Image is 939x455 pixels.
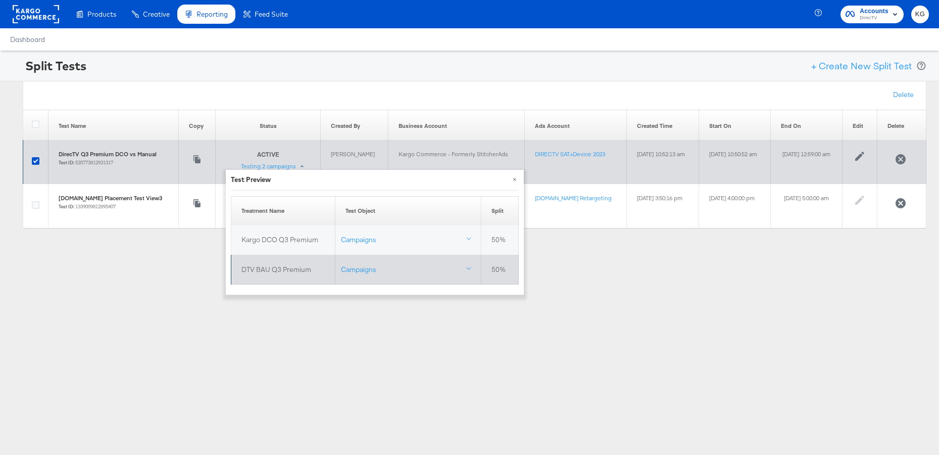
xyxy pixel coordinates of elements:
[341,265,476,275] div: Campaigns
[196,10,228,18] span: Reporting
[59,203,74,210] strong: Test ID:
[25,57,86,74] div: Split Tests
[481,196,519,225] th: Split
[10,35,45,43] a: Dashboard
[388,140,525,184] td: Kargo Commerce - Formerly StitcherAds
[886,86,921,105] button: Delete
[506,170,524,188] button: ×
[535,150,605,158] a: DIRECTV SAT+Device 2023
[807,55,916,77] button: + Create New Split Test
[388,110,525,140] th: Business Account
[627,140,699,184] td: [DATE] 10:52:13 am
[915,9,925,20] span: KG
[911,6,929,23] button: KG
[843,110,877,140] th: Edit
[59,159,113,166] small: 535773812931317
[841,6,904,23] button: AccountsDirecTV
[781,194,832,202] div: [DATE] 5:00:00 am
[87,10,116,18] span: Products
[59,194,162,202] span: [DOMAIN_NAME] Placement Test View3
[143,10,170,18] span: Creative
[178,110,215,140] th: Copy
[481,255,519,285] td: 50%
[535,194,612,202] a: [DOMAIN_NAME] Retargeting
[231,196,335,225] th: Treatment Name
[335,230,481,250] a: Campaigns
[257,150,279,159] div: ACTIVE
[241,162,296,170] div: Testing 2 campaigns
[231,255,335,285] td: DTV BAU Q3 Premium
[231,175,519,185] div: Test Preview
[59,203,116,210] small: 1339009812895407
[321,140,388,184] td: [PERSON_NAME]
[335,259,481,279] a: Campaigns
[699,184,770,228] td: [DATE] 4:00:00 pm
[481,225,519,255] td: 50%
[877,110,926,140] th: Delete
[699,110,770,140] th: Start On
[231,225,335,255] td: Kargo DCO Q3 Premium
[771,110,843,140] th: End On
[781,150,832,158] div: [DATE] 12:59:00 am
[699,140,770,184] td: [DATE] 10:50:52 am
[335,196,481,225] th: Test Object
[255,10,288,18] span: Feed Suite
[48,110,179,140] th: Test Name
[525,110,627,140] th: Ads Account
[627,110,699,140] th: Created Time
[59,150,157,158] span: DirecTV Q3 Premium DCO vs Manual
[226,122,310,130] div: Status
[341,235,476,245] div: Campaigns
[860,6,888,17] span: Accounts
[627,184,699,228] td: [DATE] 3:50:16 pm
[59,159,74,166] strong: Test ID:
[860,14,888,22] span: DirecTV
[321,110,388,140] th: Created By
